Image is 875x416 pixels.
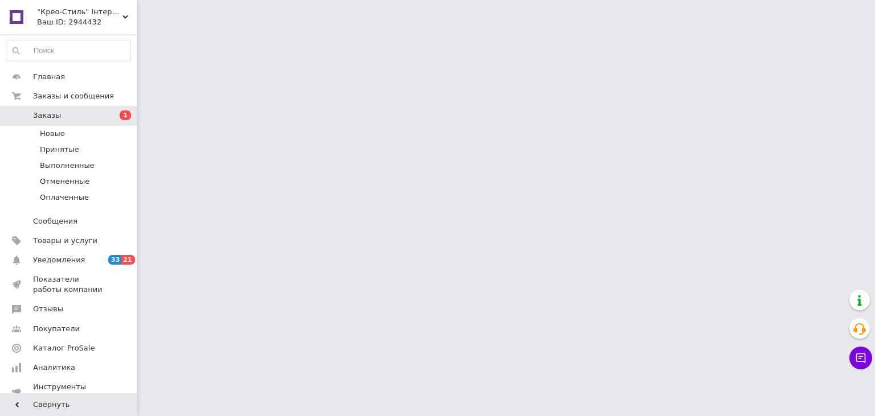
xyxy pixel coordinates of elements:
[33,304,63,314] span: Отзывы
[33,274,105,295] span: Показатели работы компании
[33,72,65,82] span: Главная
[33,110,61,121] span: Заказы
[37,7,122,17] span: "Крео-Стиль" Інтернет-магазин опалювального,економно-кліматичного обладнання та послуг
[33,324,80,334] span: Покупатели
[33,91,114,101] span: Заказы и сообщения
[40,145,79,155] span: Принятые
[33,255,85,265] span: Уведомления
[40,160,95,171] span: Выполненные
[37,17,137,27] div: Ваш ID: 2944432
[121,255,134,265] span: 21
[108,255,121,265] span: 33
[849,347,872,369] button: Чат с покупателем
[33,363,75,373] span: Аналитика
[33,216,77,226] span: Сообщения
[40,176,89,187] span: Отмененные
[33,343,95,353] span: Каталог ProSale
[40,192,89,203] span: Оплаченные
[120,110,131,120] span: 1
[33,382,105,402] span: Инструменты вебмастера и SEO
[6,40,130,61] input: Поиск
[33,236,97,246] span: Товары и услуги
[40,129,65,139] span: Новые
